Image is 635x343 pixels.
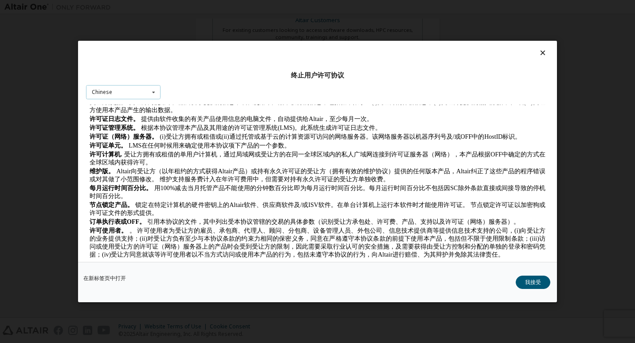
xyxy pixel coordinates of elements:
[4,123,41,129] span: 许可使用者。
[516,276,550,289] button: 我接受
[4,63,28,70] span: 维护版。
[43,38,204,44] span: LMS在任何时候用来确定使用本协议项下产品的一个参数。
[4,47,36,53] span: 许可计算机.
[4,97,459,112] span: 锁定在特定计算机的硬件密钥上的Altair软件、供应商软件及/或ISV软件。在单台计算机上运行本软件时才能使用许可证。 节点锁定许可证以加密狗或许可证文件的形式提供。
[61,114,434,121] span: 引用本协议的文件，其中列出受本协议管辖的交易的具体参数（识别受让方承包处、许可费、产品、支持以及许可证（网络）服务器）。
[86,71,549,80] div: 终止用户许可协议
[4,11,53,18] span: 许可证日志文件。
[55,11,287,18] span: 提供由软件收集的有关产品使用信息的电脑文件，自动提供给Altair，至少每月一次。
[4,97,47,104] span: 节点锁定产品。
[4,80,66,87] span: 每月运行时间百分比。
[4,38,41,44] span: 许可证单元。
[4,20,53,27] span: 许可证管理系统。
[4,63,459,78] span: Altair向受让方（以年租约的方式获得Altair产品）或持有永久许可证的受让方（拥有有效的维护协议）提供的任何版本产品，Altair纠正了这些产品的程序错误或对其做了小范围修改。 维护支持服...
[4,47,459,61] span: 受让方拥有或租借的单用户计算机，通过局域网或受让方的在同一全球区域内的私人广域网连接到许可证服务器（网络），本产品根据OFF中确定的方式在全球区域内获得许可。
[55,20,295,27] span: 根据本协议管理本产品及其用途的许可证管理系统(LMS)。此系统生成许可证日志文件。
[92,90,112,95] div: Chinese
[74,29,435,35] span: (i)受让方拥有或租借或(ii)通过托管或基于云的计算资源可访问的网络服务器。该网络服务器以机器序列号及/或OFF中的HostID标识。
[4,123,459,153] span: 。 许可使用者为受让方的雇员、承包商、代理人、顾问、分包商、设备管理人员、外包公司、信息技术提供商等提供信息技术支持的公司，(i)向受让方的业务提供支持；(ii)对受让方负有至少与本协议条款的约...
[4,80,459,95] span: 用100%减去当月托管产品不能使用的分钟数百分比即为每月运行时间百分比。每月运行时间百分比不包括因SC除外条款直接或间接导致的停机时间百分比。
[83,276,126,281] a: 在新标签页中打开
[4,29,72,35] span: 许可证（网络）服务器。
[4,114,59,121] span: 订单执行表或OFF。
